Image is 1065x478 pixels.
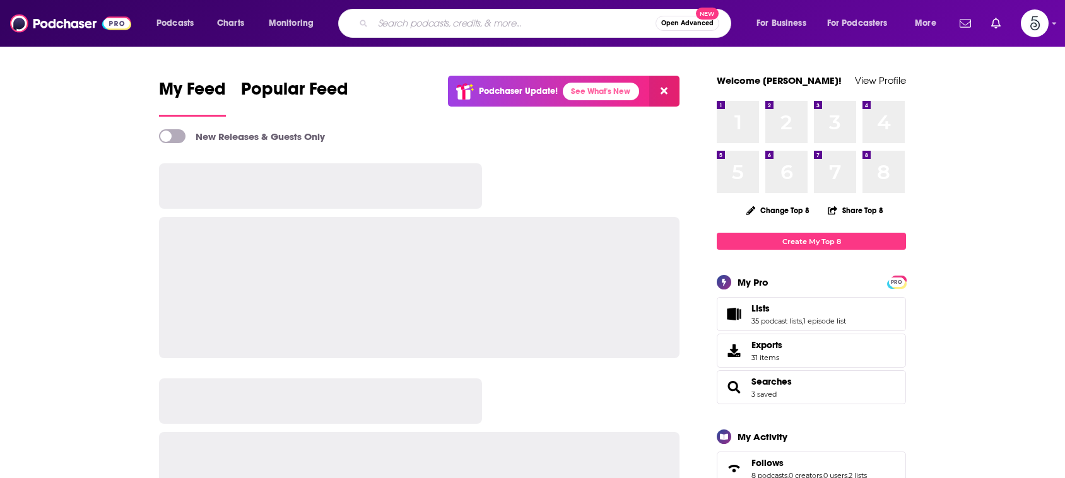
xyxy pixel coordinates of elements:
[717,370,906,404] span: Searches
[721,305,746,323] a: Lists
[751,303,770,314] span: Lists
[751,353,782,362] span: 31 items
[738,276,768,288] div: My Pro
[717,74,842,86] a: Welcome [PERSON_NAME]!
[889,277,904,287] span: PRO
[350,9,743,38] div: Search podcasts, credits, & more...
[269,15,314,32] span: Monitoring
[915,15,936,32] span: More
[827,15,888,32] span: For Podcasters
[159,78,226,107] span: My Feed
[827,198,884,223] button: Share Top 8
[751,303,846,314] a: Lists
[751,390,777,399] a: 3 saved
[751,339,782,351] span: Exports
[721,378,746,396] a: Searches
[721,460,746,477] a: Follows
[955,13,976,34] a: Show notifications dropdown
[156,15,194,32] span: Podcasts
[717,297,906,331] span: Lists
[717,233,906,250] a: Create My Top 8
[241,78,348,117] a: Popular Feed
[803,317,846,325] a: 1 episode list
[159,129,325,143] a: New Releases & Guests Only
[241,78,348,107] span: Popular Feed
[260,13,330,33] button: open menu
[819,13,906,33] button: open menu
[751,376,792,387] a: Searches
[717,334,906,368] a: Exports
[751,457,784,469] span: Follows
[159,78,226,117] a: My Feed
[721,342,746,359] span: Exports
[739,202,817,218] button: Change Top 8
[889,277,904,286] a: PRO
[751,457,867,469] a: Follows
[1021,9,1049,37] img: User Profile
[479,86,558,96] p: Podchaser Update!
[748,13,822,33] button: open menu
[563,83,639,100] a: See What's New
[696,8,719,20] span: New
[855,74,906,86] a: View Profile
[906,13,952,33] button: open menu
[1021,9,1049,37] span: Logged in as Spiral5-G2
[148,13,210,33] button: open menu
[802,317,803,325] span: ,
[209,13,252,33] a: Charts
[1021,9,1049,37] button: Show profile menu
[217,15,244,32] span: Charts
[373,13,656,33] input: Search podcasts, credits, & more...
[751,317,802,325] a: 35 podcast lists
[10,11,131,35] img: Podchaser - Follow, Share and Rate Podcasts
[738,431,787,443] div: My Activity
[656,16,719,31] button: Open AdvancedNew
[986,13,1006,34] a: Show notifications dropdown
[661,20,714,26] span: Open Advanced
[756,15,806,32] span: For Business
